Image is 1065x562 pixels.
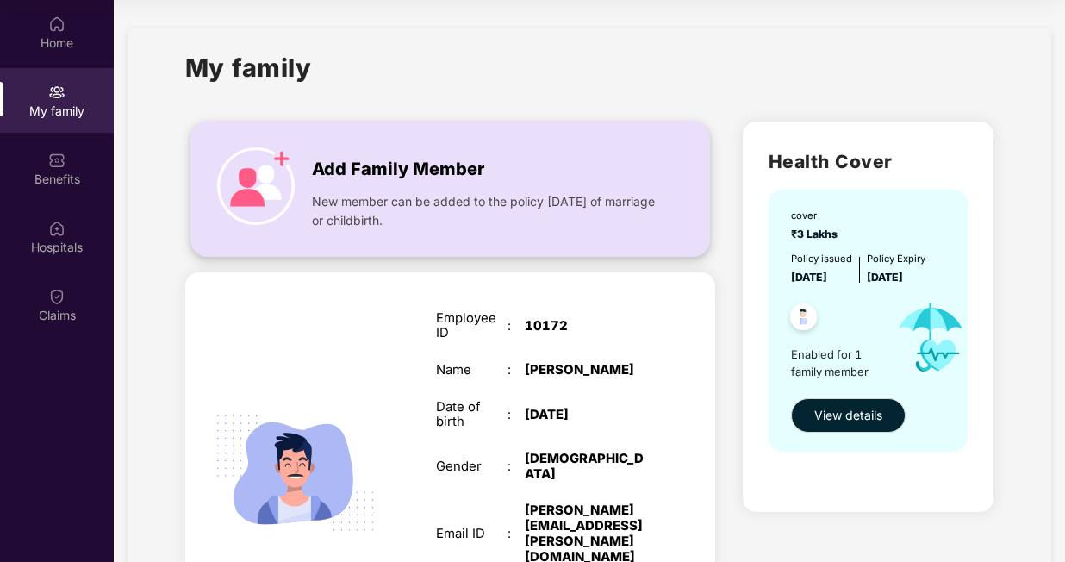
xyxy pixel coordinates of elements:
span: New member can be added to the policy [DATE] of marriage or childbirth. [312,192,662,230]
div: Policy Expiry [867,252,925,267]
img: icon [883,286,978,390]
span: ₹3 Lakhs [791,228,843,240]
img: svg+xml;base64,PHN2ZyBpZD0iSG9zcGl0YWxzIiB4bWxucz0iaHR0cDovL3d3dy53My5vcmcvMjAwMC9zdmciIHdpZHRoPS... [48,220,65,237]
div: Employee ID [436,311,508,341]
span: [DATE] [791,271,827,284]
h1: My family [185,48,312,87]
div: 10172 [525,319,649,334]
div: : [508,459,526,475]
div: Gender [436,459,508,475]
h2: Health Cover [769,147,968,176]
img: svg+xml;base64,PHN2ZyBpZD0iSG9tZSIgeG1sbnM9Imh0dHA6Ly93d3cudzMub3JnLzIwMDAvc3ZnIiB3aWR0aD0iMjAiIG... [48,16,65,33]
div: Date of birth [436,400,508,430]
span: [DATE] [867,271,903,284]
img: icon [217,147,295,225]
div: [DEMOGRAPHIC_DATA] [525,452,649,482]
div: Email ID [436,527,508,542]
div: : [508,527,526,542]
span: View details [814,406,882,425]
img: svg+xml;base64,PHN2ZyBpZD0iQ2xhaW0iIHhtbG5zPSJodHRwOi8vd3d3LnczLm9yZy8yMDAwL3N2ZyIgd2lkdGg9IjIwIi... [48,288,65,305]
span: Add Family Member [312,156,484,183]
span: Enabled for 1 family member [791,346,883,381]
img: svg+xml;base64,PHN2ZyBpZD0iQmVuZWZpdHMiIHhtbG5zPSJodHRwOi8vd3d3LnczLm9yZy8yMDAwL3N2ZyIgd2lkdGg9Ij... [48,152,65,169]
div: Name [436,363,508,378]
div: : [508,408,526,423]
img: svg+xml;base64,PHN2ZyB3aWR0aD0iMjAiIGhlaWdodD0iMjAiIHZpZXdCb3g9IjAgMCAyMCAyMCIgZmlsbD0ibm9uZSIgeG... [48,84,65,101]
div: : [508,319,526,334]
div: [DATE] [525,408,649,423]
button: View details [791,398,906,433]
div: Policy issued [791,252,852,267]
div: cover [791,209,843,224]
img: svg+xml;base64,PHN2ZyB4bWxucz0iaHR0cDovL3d3dy53My5vcmcvMjAwMC9zdmciIHdpZHRoPSI0OC45NDMiIGhlaWdodD... [782,298,825,340]
div: : [508,363,526,378]
div: [PERSON_NAME] [525,363,649,378]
